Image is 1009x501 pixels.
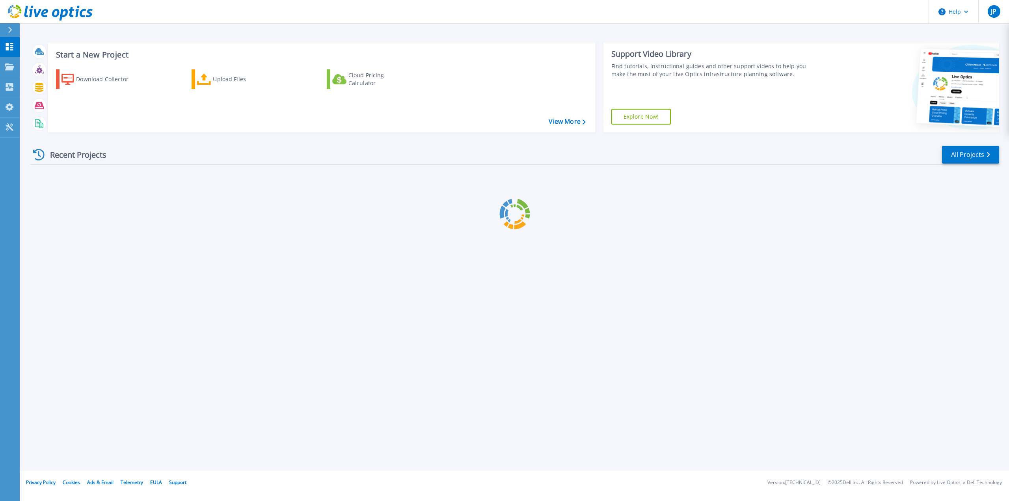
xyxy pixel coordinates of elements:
a: Cookies [63,479,80,486]
span: JP [991,8,996,15]
div: Recent Projects [30,145,117,164]
div: Upload Files [213,71,276,87]
li: Powered by Live Optics, a Dell Technology [910,480,1002,485]
div: Cloud Pricing Calculator [348,71,411,87]
div: Find tutorials, instructional guides and other support videos to help you make the most of your L... [611,62,816,78]
li: Version: [TECHNICAL_ID] [767,480,821,485]
h3: Start a New Project [56,50,585,59]
a: Cloud Pricing Calculator [327,69,415,89]
a: Upload Files [192,69,279,89]
a: Download Collector [56,69,144,89]
a: Support [169,479,186,486]
a: Telemetry [121,479,143,486]
a: Explore Now! [611,109,671,125]
li: © 2025 Dell Inc. All Rights Reserved [828,480,903,485]
a: All Projects [942,146,999,164]
a: Ads & Email [87,479,114,486]
a: EULA [150,479,162,486]
a: View More [549,118,585,125]
a: Privacy Policy [26,479,56,486]
div: Download Collector [76,71,139,87]
div: Support Video Library [611,49,816,59]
